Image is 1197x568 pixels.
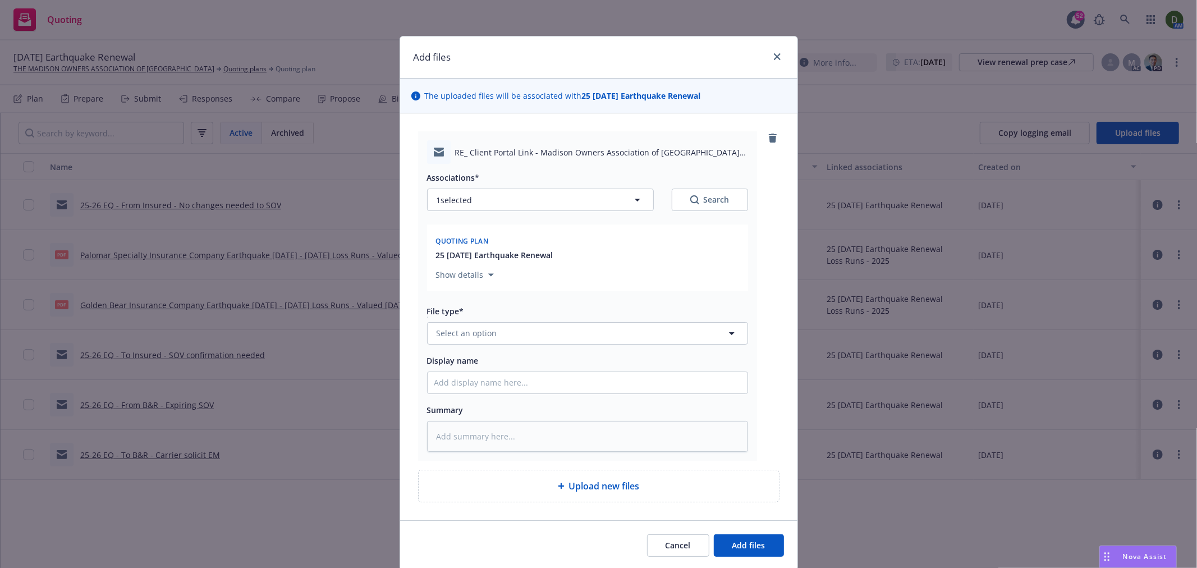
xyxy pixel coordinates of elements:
[766,131,779,145] a: remove
[428,372,747,393] input: Add display name here...
[427,355,479,366] span: Display name
[436,249,553,261] button: 25 [DATE] Earthquake Renewal
[1100,546,1114,567] div: Drag to move
[569,479,640,493] span: Upload new files
[582,90,701,101] strong: 25 [DATE] Earthquake Renewal
[418,470,779,502] div: Upload new files
[427,189,654,211] button: 1selected
[437,327,497,339] span: Select an option
[690,194,730,205] div: Search
[414,50,451,65] h1: Add files
[1099,546,1177,568] button: Nova Assist
[425,90,701,102] span: The uploaded files will be associated with
[1123,552,1167,561] span: Nova Assist
[732,540,765,551] span: Add files
[690,195,699,204] svg: Search
[437,194,473,206] span: 1 selected
[672,189,748,211] button: SearchSearch
[427,322,748,345] button: Select an option
[455,146,748,158] span: RE_ Client Portal Link - Madison Owners Association of [GEOGRAPHIC_DATA] The - File # BR211805.msg
[427,405,464,415] span: Summary
[647,534,709,557] button: Cancel
[432,268,498,282] button: Show details
[436,236,489,246] span: Quoting plan
[427,306,464,317] span: File type*
[427,172,480,183] span: Associations*
[771,50,784,63] a: close
[666,540,691,551] span: Cancel
[714,534,784,557] button: Add files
